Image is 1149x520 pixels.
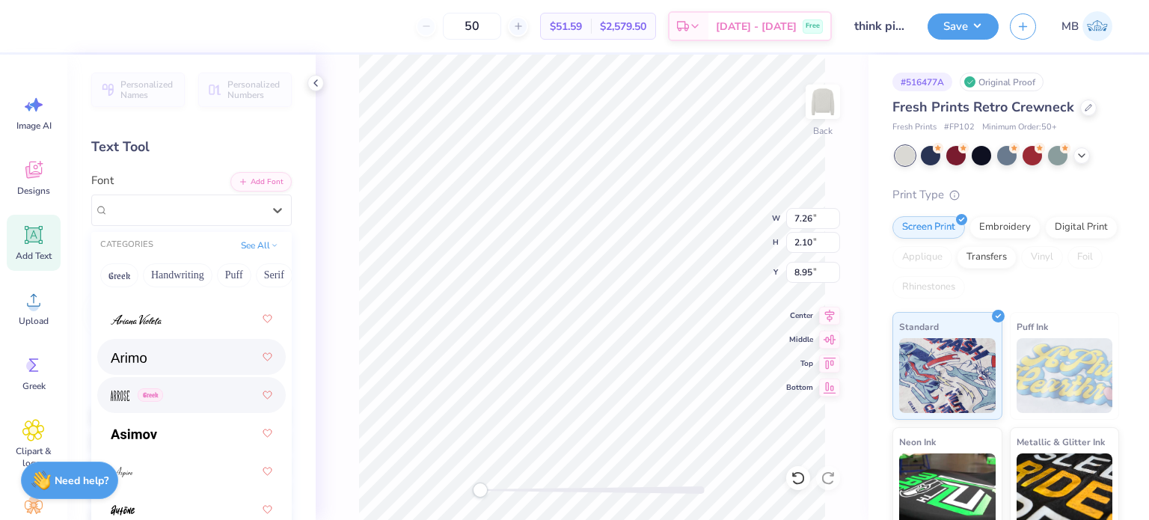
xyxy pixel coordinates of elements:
input: Untitled Design [843,11,916,41]
span: Minimum Order: 50 + [982,121,1057,134]
span: Puff Ink [1017,319,1048,334]
input: – – [443,13,501,40]
button: Add Font [230,172,292,192]
div: Applique [892,246,952,269]
span: Designs [17,185,50,197]
div: Foil [1067,246,1103,269]
span: Metallic & Glitter Ink [1017,434,1105,450]
span: Personalized Names [120,79,176,100]
img: Marianne Bagtang [1082,11,1112,41]
div: Vinyl [1021,246,1063,269]
span: Bottom [786,382,813,394]
img: Aspire [111,467,132,477]
span: Image AI [16,120,52,132]
span: Free [806,21,820,31]
div: Print Type [892,186,1119,204]
strong: Need help? [55,474,108,488]
span: MB [1061,18,1079,35]
span: Center [786,310,813,322]
img: Asimov [111,429,157,439]
img: Arimo [111,352,147,363]
span: Middle [786,334,813,346]
a: MB [1055,11,1119,41]
span: Fresh Prints [892,121,937,134]
div: CATEGORIES [100,239,153,251]
div: Rhinestones [892,276,965,299]
div: Screen Print [892,216,965,239]
img: Standard [899,338,996,413]
div: Text Tool [91,137,292,157]
div: Back [813,124,833,138]
div: Transfers [957,246,1017,269]
img: Autone [111,505,135,516]
span: $2,579.50 [600,19,646,34]
div: # 516477A [892,73,952,91]
span: $51.59 [550,19,582,34]
button: Personalized Names [91,73,185,107]
span: Neon Ink [899,434,936,450]
img: Puff Ink [1017,338,1113,413]
span: [DATE] - [DATE] [716,19,797,34]
span: Greek [138,388,163,402]
div: Embroidery [969,216,1041,239]
button: Personalized Numbers [198,73,292,107]
img: Arrose [111,391,129,401]
img: Ariana Violeta [111,314,162,325]
span: Clipart & logos [9,445,58,469]
div: Digital Print [1045,216,1118,239]
button: Serif [256,263,292,287]
span: Fresh Prints Retro Crewneck [892,98,1074,116]
span: Top [786,358,813,370]
div: Accessibility label [473,483,488,498]
button: Save [928,13,999,40]
div: Original Proof [960,73,1044,91]
button: Handwriting [143,263,212,287]
span: # FP102 [944,121,975,134]
button: Puff [217,263,251,287]
span: Greek [22,380,46,392]
span: Upload [19,315,49,327]
img: Back [808,87,838,117]
span: Add Text [16,250,52,262]
span: Personalized Numbers [227,79,283,100]
span: Standard [899,319,939,334]
button: See All [236,238,283,253]
label: Font [91,172,114,189]
button: Greek [100,263,138,287]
